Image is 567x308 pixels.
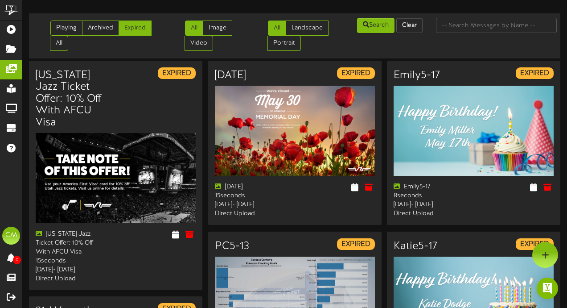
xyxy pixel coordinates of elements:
[215,183,288,191] div: [DATE]
[36,257,109,266] div: 15 seconds
[394,191,467,200] div: 8 seconds
[268,21,286,36] a: All
[203,21,232,36] a: Image
[162,69,191,77] strong: EXPIRED
[394,183,467,191] div: Emily5-17
[267,36,301,51] a: Portrait
[341,69,370,77] strong: EXPIRED
[50,36,68,51] a: All
[215,200,288,209] div: [DATE] - [DATE]
[36,230,109,257] div: [US_STATE] Jazz Ticket Offer: 10% Off With AFCU Visa
[13,256,21,264] span: 0
[394,70,440,81] h3: Emily5-17
[36,266,109,275] div: [DATE] - [DATE]
[185,36,213,51] a: Video
[215,70,246,81] h3: [DATE]
[357,18,394,33] button: Search
[185,21,203,36] a: All
[520,240,549,248] strong: EXPIRED
[537,278,558,299] div: Open Intercom Messenger
[286,21,329,36] a: Landscape
[394,241,437,252] h3: Katie5-17
[215,191,288,200] div: 15 seconds
[119,21,152,36] a: Expired
[36,275,109,283] div: Direct Upload
[394,200,467,209] div: [DATE] - [DATE]
[215,209,288,218] div: Direct Upload
[341,240,370,248] strong: EXPIRED
[36,133,196,223] img: 08a13790-e3e9-47e7-b8a4-83dd72fd278621_10_ticketoffer_revel.jpg
[215,86,375,176] img: 53aa0370-a155-4d9b-8282-268c2a4b8f6722_memorial-day_revel.jpg
[50,21,82,36] a: Playing
[520,69,549,77] strong: EXPIRED
[436,18,557,33] input: -- Search Messages by Name --
[394,209,467,218] div: Direct Upload
[2,227,20,245] div: CM
[396,18,423,33] button: Clear
[36,70,109,129] h3: [US_STATE] Jazz Ticket Offer: 10% Off With AFCU Visa
[215,241,249,252] h3: PC5-13
[82,21,119,36] a: Archived
[394,86,554,176] img: 1bb03ad6-3b3b-4abf-9d0a-2a83eb842c75emily5-17.jpg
